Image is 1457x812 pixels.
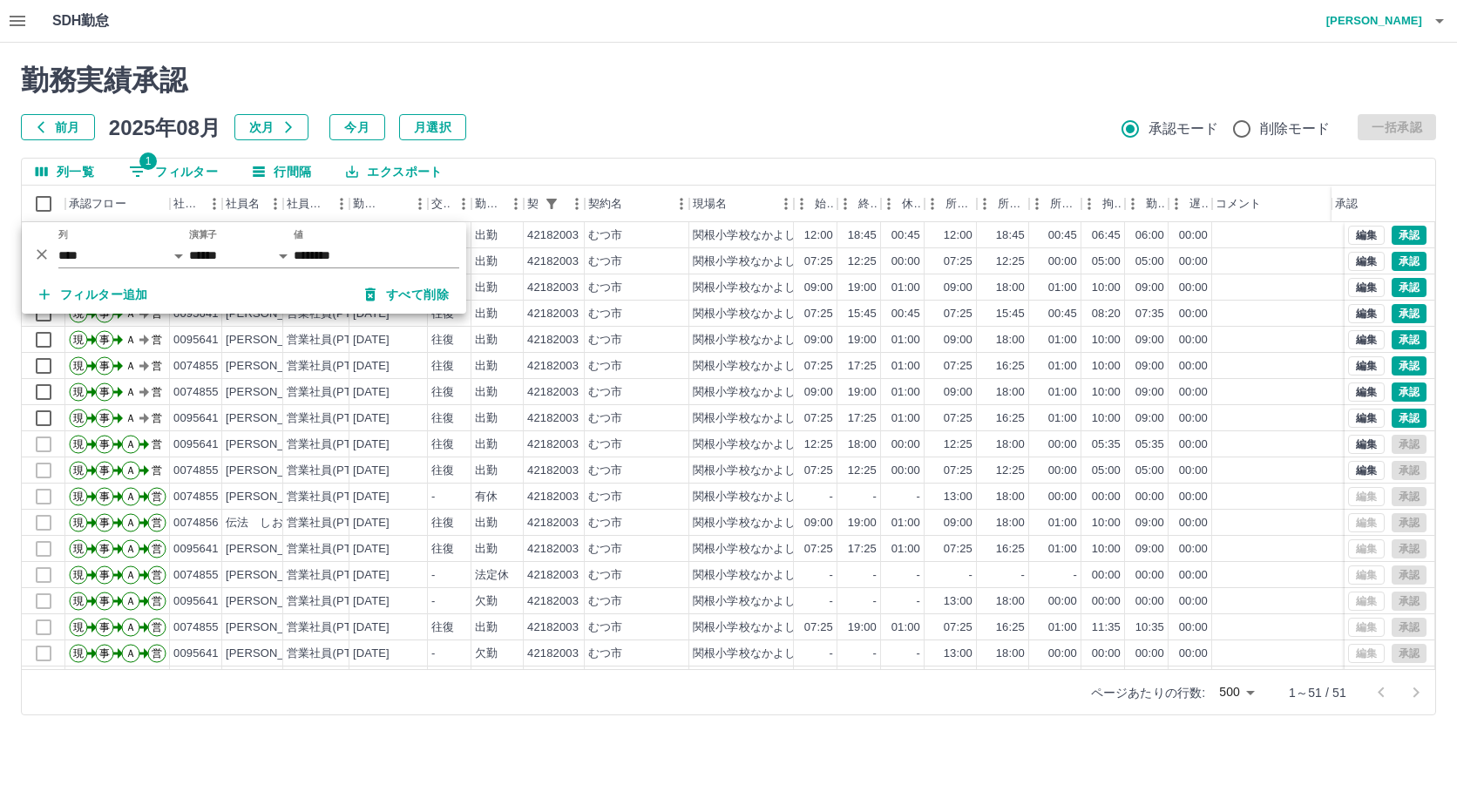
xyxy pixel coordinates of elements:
[1092,436,1121,453] div: 05:35
[125,464,136,477] text: Ａ
[1216,186,1262,222] div: コメント
[332,159,456,185] button: エクスポート
[222,186,283,222] div: 社員名
[139,152,157,170] span: 1
[475,186,503,222] div: 勤務区分
[891,227,920,244] div: 00:45
[944,436,972,453] div: 12:25
[173,332,219,348] div: 0095641
[527,489,579,505] div: 42182003
[329,114,385,140] button: 今月
[431,436,454,453] div: 往復
[1327,191,1353,217] button: メニュー
[996,332,1025,348] div: 18:00
[173,384,219,401] div: 0074855
[73,491,84,503] text: 現
[287,436,378,453] div: 営業社員(PT契約)
[891,410,920,427] div: 01:00
[99,334,110,346] text: 事
[693,227,808,244] div: 関根小学校なかよし会
[1135,489,1164,505] div: 00:00
[353,410,390,427] div: [DATE]
[226,358,321,375] div: [PERSON_NAME]
[527,332,579,348] div: 42182003
[1335,186,1358,222] div: 承認
[1392,382,1427,402] button: 承認
[173,489,219,505] div: 0074855
[1081,186,1125,222] div: 拘束
[996,227,1025,244] div: 18:45
[1135,227,1164,244] div: 06:00
[1135,280,1164,296] div: 09:00
[65,186,170,222] div: 承認フロー
[226,410,321,427] div: [PERSON_NAME]
[773,191,799,217] button: メニュー
[527,358,579,375] div: 42182003
[944,489,972,505] div: 13:00
[1048,436,1077,453] div: 00:00
[152,360,162,372] text: 営
[588,463,622,479] div: むつ市
[99,360,110,372] text: 事
[1092,306,1121,322] div: 08:20
[693,358,808,375] div: 関根小学校なかよし会
[848,436,877,453] div: 18:00
[189,228,217,241] label: 演算子
[1135,358,1164,375] div: 09:00
[1348,252,1385,271] button: 編集
[1146,186,1165,222] div: 勤務
[1392,226,1427,245] button: 承認
[1179,306,1208,322] div: 00:00
[830,489,833,505] div: -
[99,491,110,503] text: 事
[1179,358,1208,375] div: 00:00
[944,254,972,270] div: 07:25
[125,360,136,372] text: Ａ
[115,159,232,185] button: フィルター表示
[1179,436,1208,453] div: 00:00
[99,438,110,450] text: 事
[944,358,972,375] div: 07:25
[152,464,162,477] text: 営
[804,332,833,348] div: 09:00
[693,306,808,322] div: 関根小学校なかよし会
[58,228,68,241] label: 列
[1102,186,1122,222] div: 拘束
[564,191,590,217] button: メニュー
[804,280,833,296] div: 09:00
[588,358,622,375] div: むつ市
[475,410,498,427] div: 出勤
[25,279,162,310] button: フィルター追加
[152,491,162,503] text: 営
[1149,118,1219,139] span: 承認モード
[1135,254,1164,270] div: 05:00
[588,280,622,296] div: むつ市
[977,186,1029,222] div: 所定終業
[944,463,972,479] div: 07:25
[226,489,321,505] div: [PERSON_NAME]
[353,186,383,222] div: 勤務日
[283,186,349,222] div: 社員区分
[693,384,808,401] div: 関根小学校なかよし会
[1048,332,1077,348] div: 01:00
[794,186,837,222] div: 始業
[1048,358,1077,375] div: 01:00
[996,306,1025,322] div: 15:45
[1092,463,1121,479] div: 05:00
[804,436,833,453] div: 12:25
[944,410,972,427] div: 07:25
[475,384,498,401] div: 出勤
[527,410,579,427] div: 42182003
[1392,356,1427,376] button: 承認
[891,332,920,348] div: 01:00
[848,254,877,270] div: 12:25
[996,436,1025,453] div: 18:00
[99,386,110,398] text: 事
[1092,254,1121,270] div: 05:00
[353,358,390,375] div: [DATE]
[1135,436,1164,453] div: 05:35
[527,306,579,322] div: 42182003
[475,306,498,322] div: 出勤
[383,192,407,216] button: ソート
[693,436,808,453] div: 関根小学校なかよし会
